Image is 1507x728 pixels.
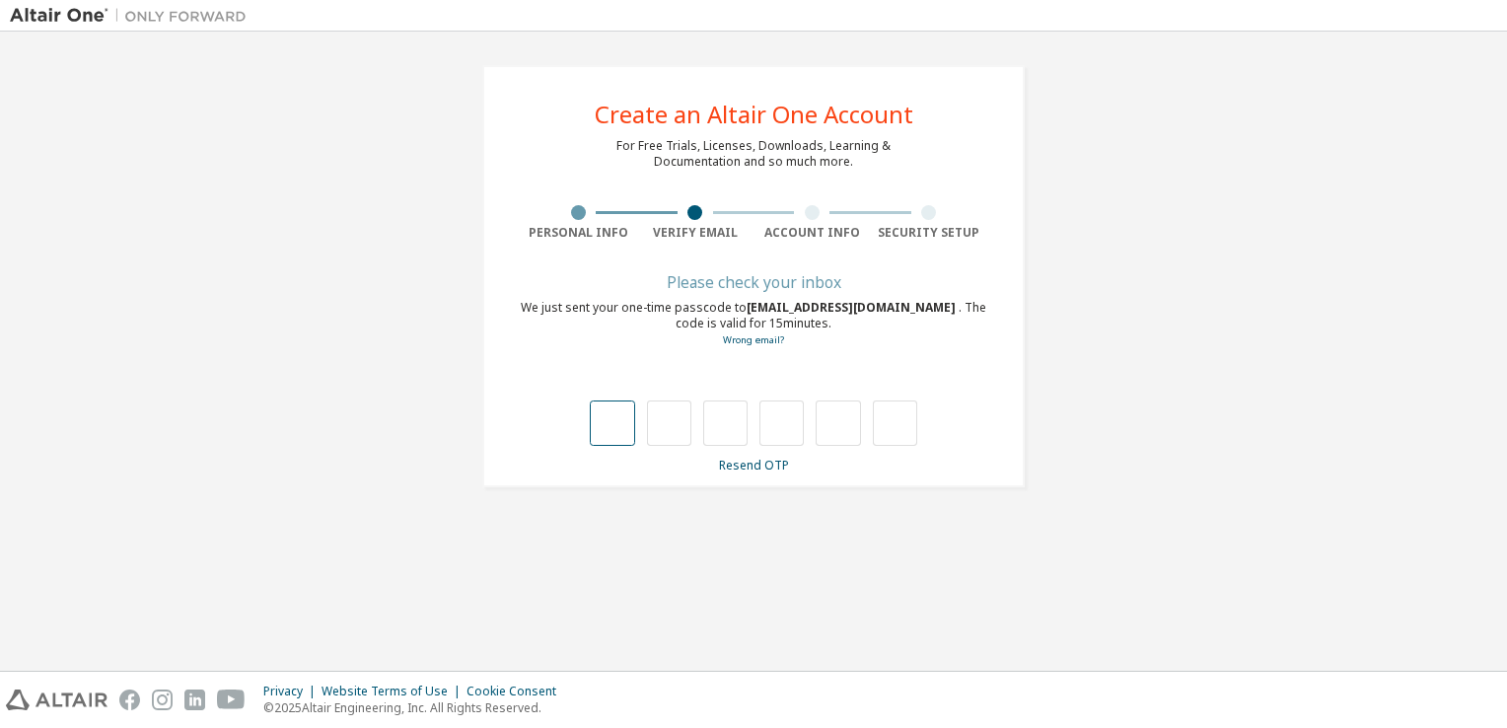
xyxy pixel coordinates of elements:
[595,103,913,126] div: Create an Altair One Account
[10,6,256,26] img: Altair One
[747,299,959,316] span: [EMAIL_ADDRESS][DOMAIN_NAME]
[616,138,891,170] div: For Free Trials, Licenses, Downloads, Learning & Documentation and so much more.
[753,225,871,241] div: Account Info
[871,225,988,241] div: Security Setup
[152,690,173,710] img: instagram.svg
[520,276,987,288] div: Please check your inbox
[6,690,108,710] img: altair_logo.svg
[637,225,754,241] div: Verify Email
[217,690,246,710] img: youtube.svg
[322,684,466,699] div: Website Terms of Use
[520,300,987,348] div: We just sent your one-time passcode to . The code is valid for 15 minutes.
[466,684,568,699] div: Cookie Consent
[119,690,140,710] img: facebook.svg
[719,457,789,473] a: Resend OTP
[184,690,205,710] img: linkedin.svg
[723,333,784,346] a: Go back to the registration form
[263,684,322,699] div: Privacy
[263,699,568,716] p: © 2025 Altair Engineering, Inc. All Rights Reserved.
[520,225,637,241] div: Personal Info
